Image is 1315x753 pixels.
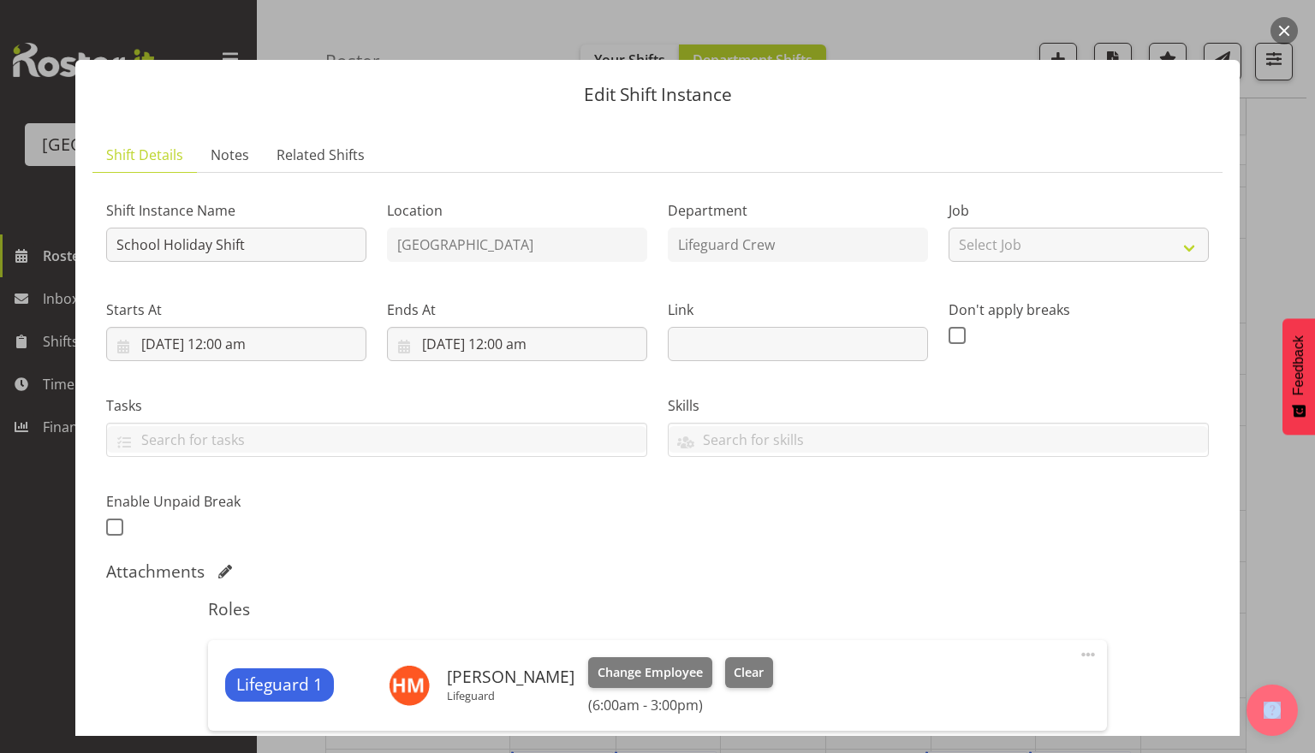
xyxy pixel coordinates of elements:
[669,426,1208,453] input: Search for skills
[387,299,647,320] label: Ends At
[949,299,1209,320] label: Don't apply breaks
[668,299,928,320] label: Link
[1282,318,1315,435] button: Feedback - Show survey
[668,395,1209,416] label: Skills
[387,200,647,221] label: Location
[208,599,1106,620] h5: Roles
[106,327,366,361] input: Click to select...
[106,491,366,512] label: Enable Unpaid Break
[277,145,365,165] span: Related Shifts
[668,200,928,221] label: Department
[106,299,366,320] label: Starts At
[725,657,774,688] button: Clear
[447,689,574,703] p: Lifeguard
[107,426,646,453] input: Search for tasks
[106,395,647,416] label: Tasks
[106,145,183,165] span: Shift Details
[588,657,712,688] button: Change Employee
[211,145,249,165] span: Notes
[92,86,1223,104] p: Edit Shift Instance
[106,561,205,582] h5: Attachments
[598,663,703,682] span: Change Employee
[106,228,366,262] input: Shift Instance Name
[236,673,323,697] span: Lifeguard 1
[447,667,574,686] h6: [PERSON_NAME]
[588,697,773,714] h6: (6:00am - 3:00pm)
[106,200,366,221] label: Shift Instance Name
[949,200,1209,221] label: Job
[1264,702,1281,719] img: help-xxl-2.png
[1291,335,1306,395] span: Feedback
[387,327,647,361] input: Click to select...
[389,665,430,706] img: hamish-mckenzie11347.jpg
[734,663,764,682] span: Clear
